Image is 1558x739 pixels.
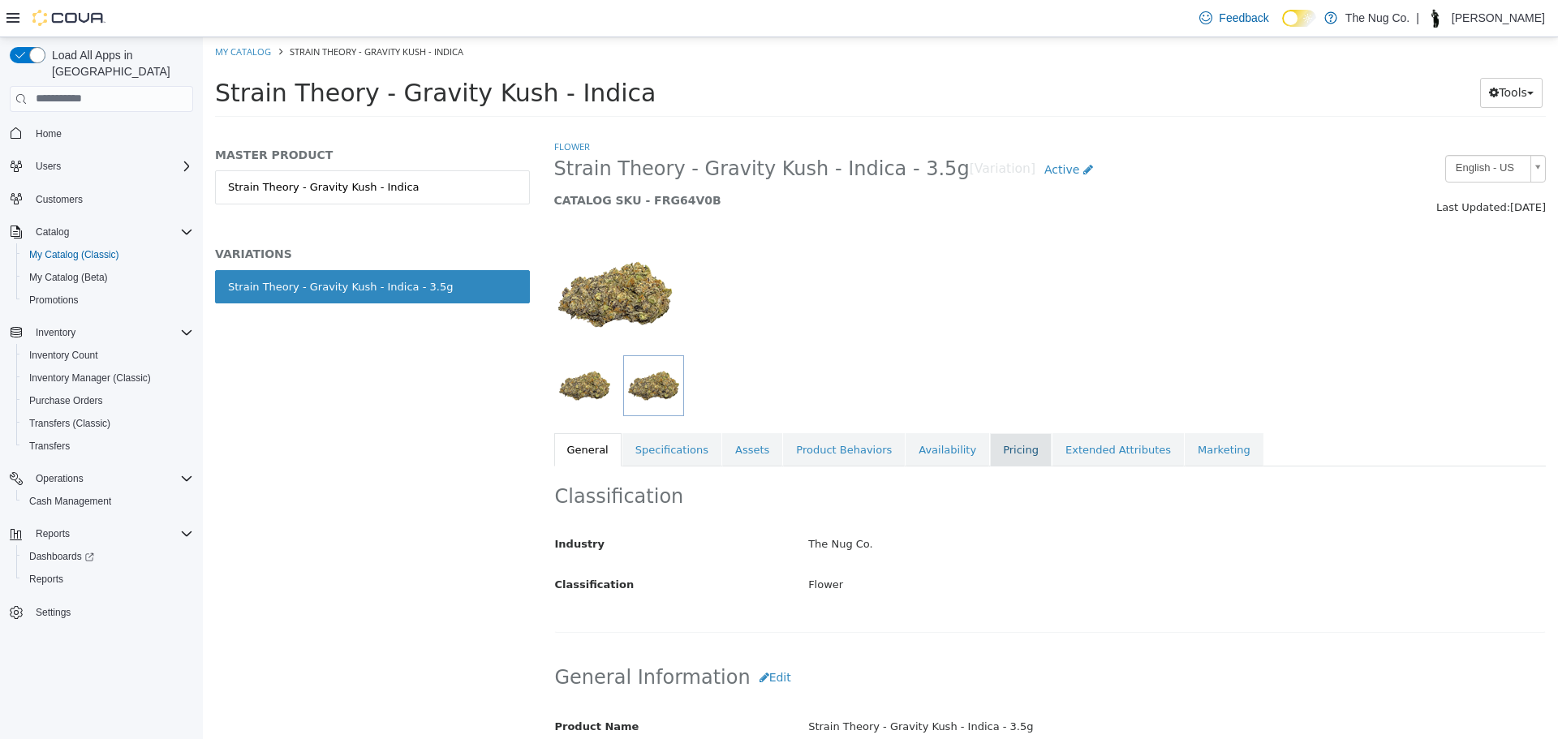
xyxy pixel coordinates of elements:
button: Transfers (Classic) [16,412,200,435]
span: Operations [36,472,84,485]
span: Feedback [1219,10,1268,26]
span: Inventory [29,323,193,342]
nav: Complex example [10,115,193,667]
h2: General Information [352,625,1343,655]
span: Inventory Count [23,346,193,365]
a: Dashboards [16,545,200,568]
span: Load All Apps in [GEOGRAPHIC_DATA] [45,47,193,79]
span: Promotions [23,290,193,310]
p: The Nug Co. [1345,8,1410,28]
button: Transfers [16,435,200,458]
div: Strain Theory - Gravity Kush - Indica - 3.5g [25,242,250,258]
a: Flower [351,103,387,115]
span: Product Name [352,683,437,695]
span: Cash Management [29,495,111,508]
span: Classification [352,541,432,553]
span: Users [36,160,61,173]
a: Purchase Orders [23,391,110,410]
span: Customers [36,193,83,206]
img: Cova [32,10,105,26]
a: Customers [29,190,89,209]
span: Reports [29,573,63,586]
span: Reports [29,524,193,544]
a: English - US [1242,118,1343,145]
span: My Catalog (Classic) [23,245,193,264]
h5: MASTER PRODUCT [12,110,327,125]
span: Users [29,157,193,176]
button: Operations [29,469,90,488]
span: Transfers [29,440,70,453]
a: Inventory Count [23,346,105,365]
button: Inventory Manager (Classic) [16,367,200,389]
a: Pricing [787,396,849,430]
a: Availability [703,396,786,430]
a: My Catalog (Classic) [23,245,126,264]
button: Purchase Orders [16,389,200,412]
button: Inventory [3,321,200,344]
span: Strain Theory - Gravity Kush - Indica - 3.5g [351,119,767,144]
a: Transfers (Classic) [23,414,117,433]
span: Home [36,127,62,140]
span: Strain Theory - Gravity Kush - Indica [87,8,260,20]
span: Inventory [36,326,75,339]
button: Home [3,122,200,145]
span: Industry [352,501,402,513]
a: Inventory Manager (Classic) [23,368,157,388]
button: Reports [16,568,200,591]
h5: VARIATIONS [12,209,327,224]
span: Strain Theory - Gravity Kush - Indica [12,41,454,70]
a: Feedback [1193,2,1275,34]
p: | [1416,8,1419,28]
button: Users [29,157,67,176]
span: My Catalog (Classic) [29,248,119,261]
span: Inventory Manager (Classic) [23,368,193,388]
button: Catalog [29,222,75,242]
a: Dashboards [23,547,101,566]
h2: Classification [352,447,1343,472]
button: Operations [3,467,200,490]
a: Product Behaviors [580,396,702,430]
small: [Variation] [767,126,833,139]
button: Reports [29,524,76,544]
span: Catalog [36,226,69,238]
span: [DATE] [1307,164,1343,176]
img: 150 [351,196,473,318]
span: Active [841,126,876,139]
span: Home [29,123,193,144]
button: Catalog [3,221,200,243]
a: Strain Theory - Gravity Kush - Indica [12,133,327,167]
a: Marketing [982,396,1061,430]
span: Inventory Manager (Classic) [29,372,151,385]
a: Specifications [420,396,519,430]
button: Reports [3,522,200,545]
a: Settings [29,603,77,622]
span: English - US [1243,118,1321,144]
a: Extended Attributes [850,396,981,430]
span: Operations [29,469,193,488]
span: My Catalog (Beta) [23,268,193,287]
span: Reports [23,569,193,589]
input: Dark Mode [1282,10,1316,27]
button: Promotions [16,289,200,311]
button: Inventory Count [16,344,200,367]
div: Flower [593,534,1354,562]
a: My Catalog (Beta) [23,268,114,287]
span: Catalog [29,222,193,242]
span: Reports [36,527,70,540]
span: Cash Management [23,492,193,511]
button: Inventory [29,323,82,342]
span: Dark Mode [1282,27,1283,28]
button: Users [3,155,200,178]
div: Strain Theory - Gravity Kush - Indica - 3.5g [593,676,1354,704]
h5: CATALOG SKU - FRG64V0B [351,156,1089,170]
span: Last Updated: [1233,164,1307,176]
span: Settings [29,602,193,622]
button: My Catalog (Beta) [16,266,200,289]
a: Cash Management [23,492,118,511]
span: Settings [36,606,71,619]
a: Transfers [23,436,76,456]
div: Thomas Leeder [1426,8,1445,28]
p: [PERSON_NAME] [1452,8,1545,28]
span: Promotions [29,294,79,307]
button: Edit [548,625,597,655]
